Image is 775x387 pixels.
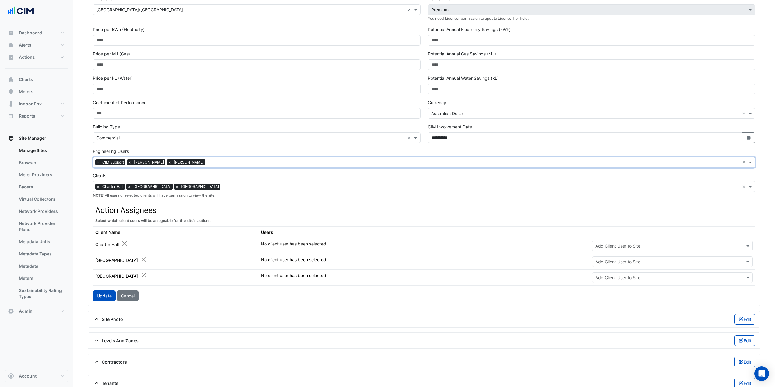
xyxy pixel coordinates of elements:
span: Tenants [93,380,118,386]
span: Admin [19,308,33,314]
button: Cancel [117,290,139,301]
a: Browser [14,157,68,169]
a: Manage Sites [14,144,68,157]
button: Update [93,290,116,301]
strong: NOTE [93,193,103,198]
span: Clear [407,6,413,13]
label: CIM Involvement Date [428,124,472,130]
label: Price per MJ (Gas) [93,51,130,57]
span: × [95,184,101,190]
app-icon: Meters [8,89,14,95]
span: Clear [742,183,747,190]
div: Site Manager [5,144,68,305]
a: Metadata [14,260,68,272]
div: [GEOGRAPHIC_DATA] [95,256,147,263]
span: Indoor Env [19,101,42,107]
span: Account [19,373,37,379]
button: Site Manager [5,132,68,144]
span: Dashboard [19,30,42,36]
span: Clear [742,159,747,165]
fa-icon: Select Date [746,135,752,140]
span: Levels And Zones [93,337,139,344]
span: × [95,159,101,165]
span: [PERSON_NAME] [132,159,165,165]
span: Actions [19,54,35,60]
label: Coefficient of Performance [93,99,146,106]
a: Sustainability Rating Types [14,284,68,303]
span: Contractors [93,359,127,365]
button: Indoor Env [5,98,68,110]
span: CIM Support [101,159,125,165]
button: Meters [5,86,68,98]
span: Charter Hall [101,184,125,190]
label: Price per kWh (Electricity) [93,26,145,33]
span: × [127,159,132,165]
small: Select which client users will be assignable for the site's actions. [95,218,212,223]
label: Potential Annual Gas Savings (MJ) [428,51,496,57]
button: Close [121,241,128,247]
span: Alerts [19,42,31,48]
td: No client user has been selected [259,254,590,269]
img: Company Logo [7,5,35,17]
a: Meter Providers [14,169,68,181]
a: Virtual Collectors [14,193,68,205]
span: Clear [742,110,747,117]
span: × [174,184,180,190]
app-icon: Site Manager [8,135,14,141]
a: Metadata Types [14,248,68,260]
span: × [126,184,132,190]
label: Engineering Users [93,148,129,154]
button: Actions [5,51,68,63]
td: No client user has been selected [259,269,590,285]
div: Charter Hall [95,241,128,248]
span: [GEOGRAPHIC_DATA] [132,184,173,190]
label: Price per kL (Water) [93,75,133,81]
a: Network Provider Plans [14,217,68,236]
app-icon: Dashboard [8,30,14,36]
a: Metadata Units [14,236,68,248]
app-icon: Actions [8,54,14,60]
span: Charts [19,76,33,83]
span: Meters [19,89,33,95]
h3: Action Assignees [95,206,753,215]
button: Account [5,370,68,382]
label: Currency [428,99,446,106]
button: Edit [734,314,756,325]
button: Admin [5,305,68,317]
label: Clients [93,172,106,179]
span: Site Manager [19,135,46,141]
app-icon: Admin [8,308,14,314]
button: Alerts [5,39,68,51]
button: Charts [5,73,68,86]
button: Close [140,256,147,263]
a: Bacers [14,181,68,193]
app-icon: Reports [8,113,14,119]
div: [GEOGRAPHIC_DATA] [95,272,147,279]
td: No client user has been selected [259,238,590,254]
label: Building Type [93,124,120,130]
button: Edit [734,335,756,346]
app-icon: Alerts [8,42,14,48]
app-icon: Charts [8,76,14,83]
app-icon: Indoor Env [8,101,14,107]
span: [GEOGRAPHIC_DATA] [180,184,220,190]
button: Reports [5,110,68,122]
div: Open Intercom Messenger [754,366,769,381]
span: Site Photo [93,316,123,322]
label: Potential Annual Electricity Savings (kWh) [428,26,511,33]
a: Network Providers [14,205,68,217]
span: Reports [19,113,35,119]
span: [PERSON_NAME] [172,159,205,165]
a: Meters [14,272,68,284]
small: : All users of selected clients will have permission to view the site. [93,193,215,198]
label: Potential Annual Water Savings (kL) [428,75,499,81]
small: You need Licenser permission to update License Tier field. [428,16,529,21]
button: Close [140,272,147,279]
span: Clear [407,135,413,141]
button: Edit [734,357,756,367]
button: Dashboard [5,27,68,39]
span: × [167,159,172,165]
th: Client Name [93,226,259,238]
th: Users [259,226,590,238]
